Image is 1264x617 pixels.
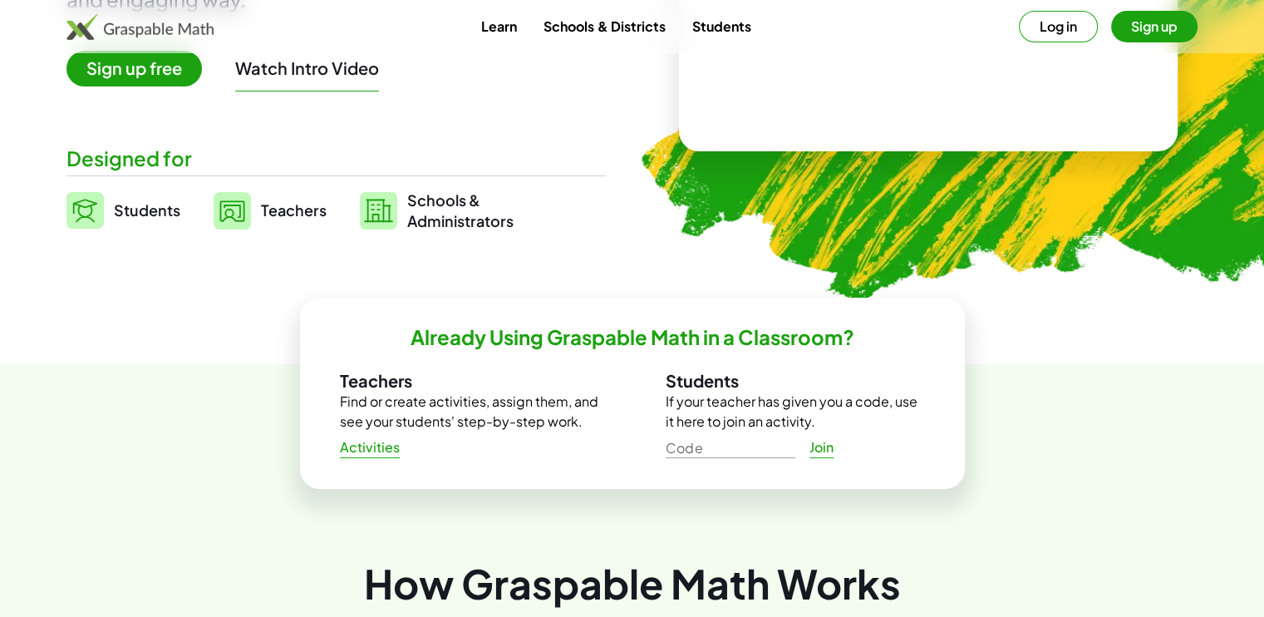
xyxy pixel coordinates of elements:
p: If your teacher has given you a code, use it here to join an activity. [666,392,925,432]
img: svg%3e [360,192,397,230]
img: svg%3e [66,192,104,229]
a: Schools &Administrators [360,190,514,231]
a: Teachers [214,190,327,231]
p: Find or create activities, assign them, and see your students' step-by-step work. [340,392,599,432]
span: Students [114,200,180,220]
h3: Teachers [340,370,599,392]
h2: Already Using Graspable Math in a Classroom? [411,324,854,350]
img: svg%3e [214,192,251,230]
a: Learn [468,11,530,42]
button: Watch Intro Video [235,57,379,79]
span: Activities [340,439,401,457]
span: Teachers [261,200,327,220]
h3: Students [666,370,925,392]
span: Join [809,439,834,457]
a: Join [795,432,848,462]
span: Schools & Administrators [407,190,514,231]
a: Students [66,190,180,231]
div: Designed for [66,145,606,172]
a: Activities [327,432,414,462]
span: Sign up free [66,51,202,86]
div: How Graspable Math Works [66,555,1198,611]
a: Schools & Districts [530,11,678,42]
button: Sign up [1111,11,1198,42]
button: Log in [1019,11,1098,42]
a: Students [678,11,764,42]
